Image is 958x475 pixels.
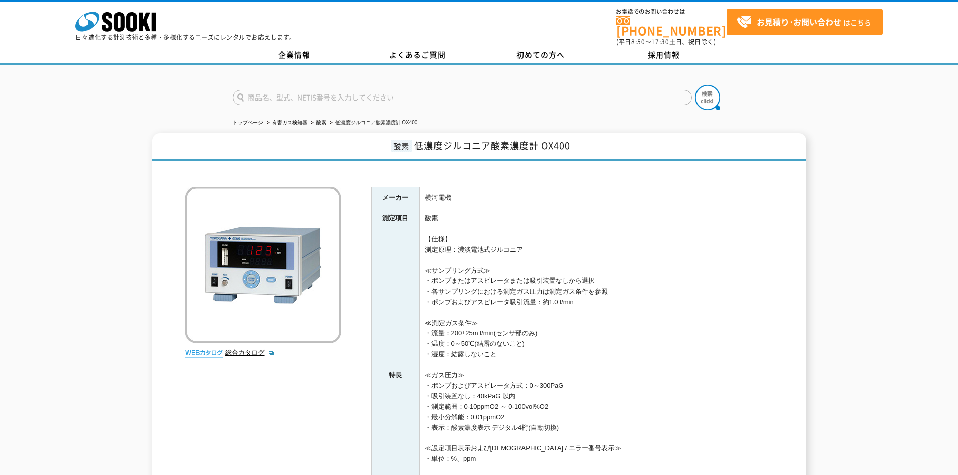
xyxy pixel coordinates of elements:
td: 酸素 [419,208,773,229]
a: よくあるご質問 [356,48,479,63]
a: 酸素 [316,120,326,125]
a: お見積り･お問い合わせはこちら [727,9,883,35]
td: 横河電機 [419,187,773,208]
input: 商品名、型式、NETIS番号を入力してください [233,90,692,105]
span: 低濃度ジルコニア酸素濃度計 OX400 [414,139,570,152]
a: 企業情報 [233,48,356,63]
a: トップページ [233,120,263,125]
img: btn_search.png [695,85,720,110]
a: 初めての方へ [479,48,602,63]
span: 初めての方へ [516,49,565,60]
a: 採用情報 [602,48,726,63]
span: 17:30 [651,37,669,46]
a: 総合カタログ [225,349,275,356]
th: 測定項目 [371,208,419,229]
span: 8:50 [631,37,645,46]
strong: お見積り･お問い合わせ [757,16,841,28]
span: はこちら [737,15,872,30]
li: 低濃度ジルコニア酸素濃度計 OX400 [328,118,418,128]
span: お電話でのお問い合わせは [616,9,727,15]
th: メーカー [371,187,419,208]
img: 低濃度ジルコニア酸素濃度計 OX400 [185,187,341,343]
img: webカタログ [185,348,223,358]
p: 日々進化する計測技術と多種・多様化するニーズにレンタルでお応えします。 [75,34,296,40]
a: [PHONE_NUMBER] [616,16,727,36]
span: 酸素 [391,140,412,152]
span: (平日 ～ 土日、祝日除く) [616,37,716,46]
a: 有害ガス検知器 [272,120,307,125]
